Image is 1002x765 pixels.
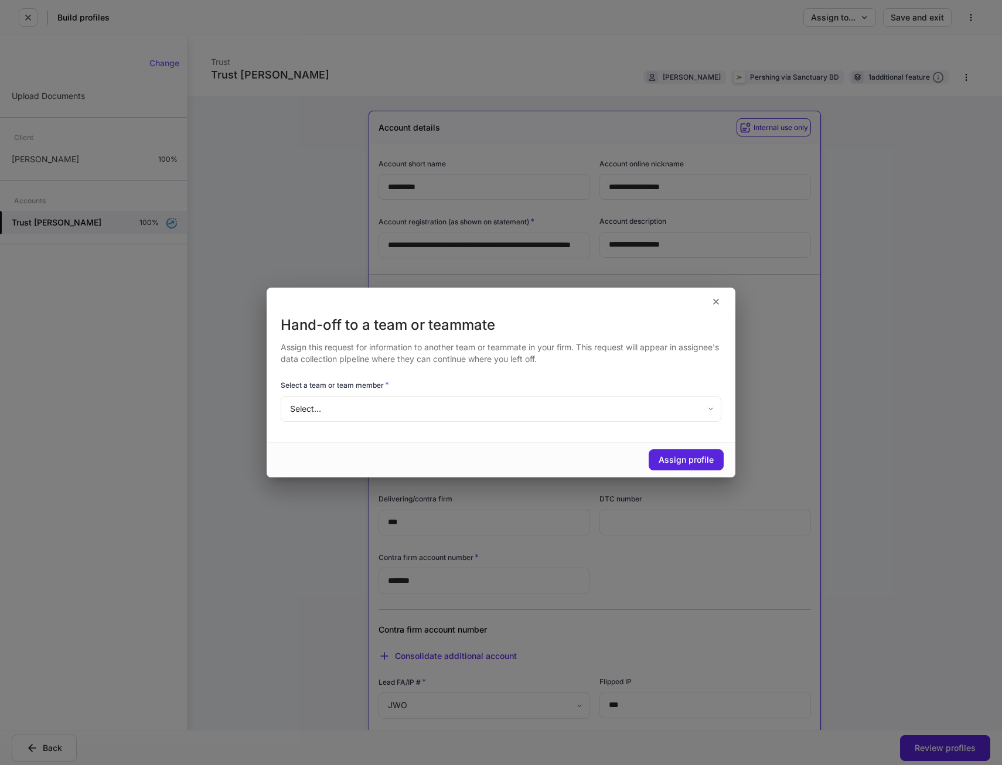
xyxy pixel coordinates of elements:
[281,334,721,365] div: Assign this request for information to another team or teammate in your firm. This request will a...
[281,316,721,334] div: Hand-off to a team or teammate
[281,379,389,391] h6: Select a team or team member
[659,456,714,464] div: Assign profile
[281,396,721,422] div: Select...
[649,449,724,470] button: Assign profile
